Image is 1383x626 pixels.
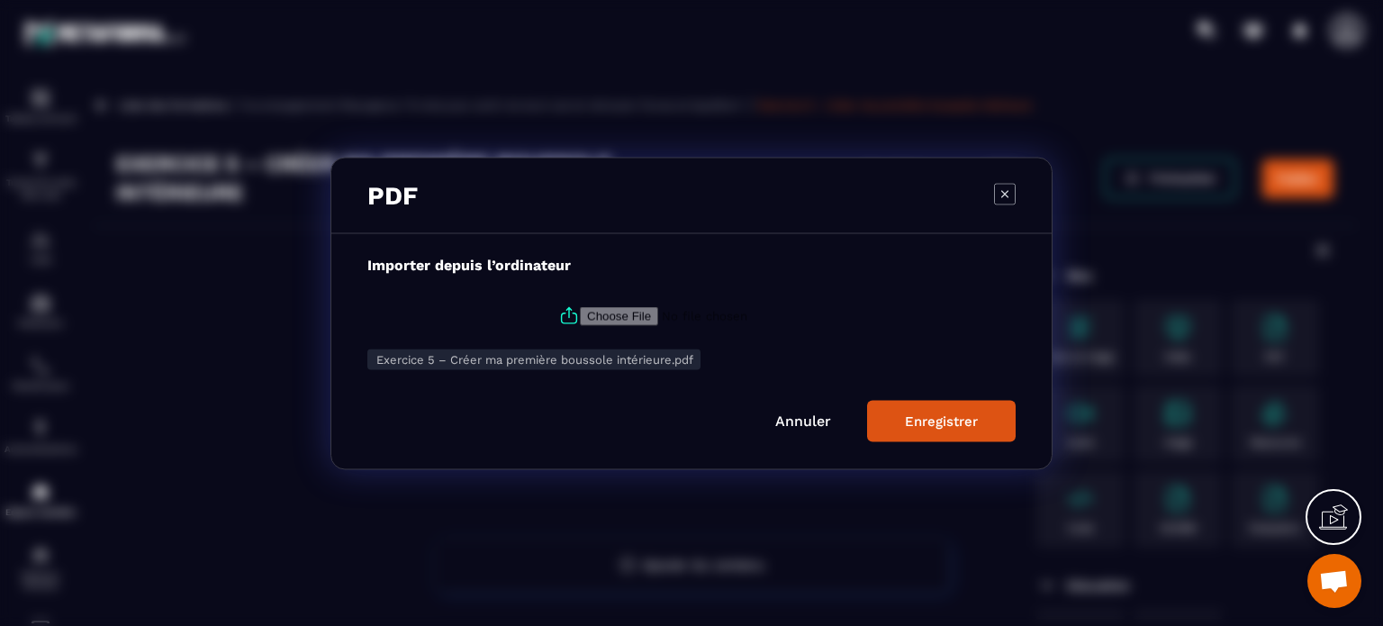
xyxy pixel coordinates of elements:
[1307,554,1361,608] div: Ouvrir le chat
[867,400,1016,441] button: Enregistrer
[367,180,418,210] h3: PDF
[367,256,571,273] label: Importer depuis l’ordinateur
[775,412,831,429] a: Annuler
[376,352,693,366] span: Exercice 5 – Créer ma première boussole intérieure.pdf
[905,413,978,429] div: Enregistrer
